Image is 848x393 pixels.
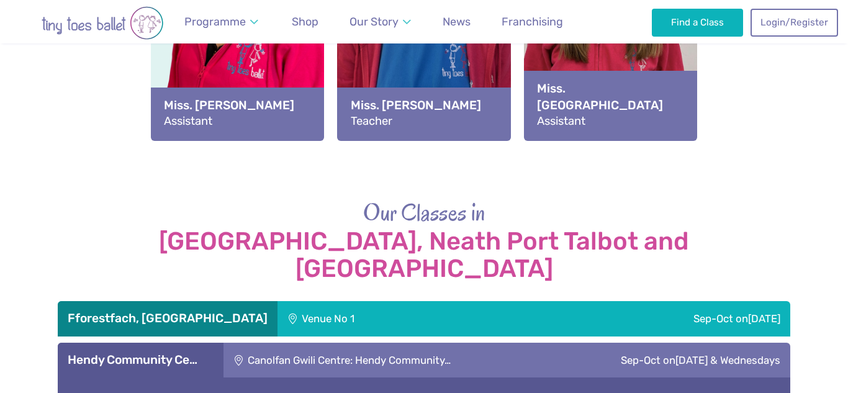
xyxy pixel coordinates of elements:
span: Assistant [537,114,585,128]
a: Programme [179,8,264,36]
span: Shop [292,15,318,28]
span: [DATE] [748,312,780,325]
span: Programme [184,15,246,28]
div: Sep-Oct on [546,343,790,377]
img: tiny toes ballet [16,6,189,40]
h3: Fforestfach, [GEOGRAPHIC_DATA] [68,311,268,326]
h3: Hendy Community Ce… [68,353,214,368]
span: Teacher [351,114,392,128]
div: Canolfan Gwili Centre: Hendy Community… [223,343,546,377]
strong: Miss. [PERSON_NAME] [164,97,311,114]
a: Shop [286,8,324,36]
strong: Miss. [GEOGRAPHIC_DATA] [537,80,684,114]
a: News [437,8,476,36]
a: Our Story [344,8,417,36]
a: Franchising [496,8,569,36]
a: Find a Class [652,9,743,36]
span: [DATE] & Wednesdays [675,354,780,366]
strong: [GEOGRAPHIC_DATA], Neath Port Talbot and [GEOGRAPHIC_DATA] [58,228,790,282]
span: Our Story [350,15,399,28]
span: Franchising [502,15,563,28]
div: Venue No 1 [277,301,507,336]
span: News [443,15,471,28]
strong: Miss. [PERSON_NAME] [351,97,498,114]
span: Our Classes in [363,196,485,228]
div: Sep-Oct on [507,301,790,336]
a: Login/Register [751,9,837,36]
span: Assistant [164,114,212,128]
